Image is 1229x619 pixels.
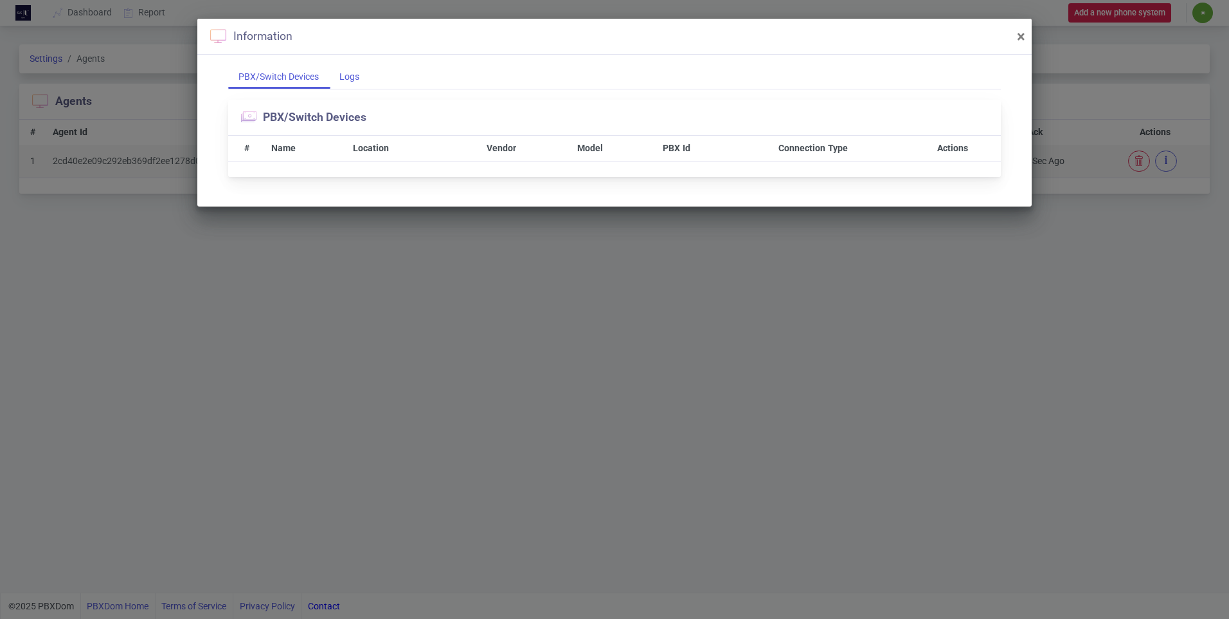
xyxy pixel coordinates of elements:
[548,136,632,161] th: Model
[1017,29,1025,44] button: Close
[228,65,329,89] div: PBX/Switch Devices
[241,109,366,125] section: PBX/Switch Devices
[210,28,292,44] div: Information
[455,136,548,161] th: Vendor
[1017,28,1025,46] span: ×
[632,136,721,161] th: PBX Id
[329,65,370,89] div: Logs
[905,136,1001,161] th: Actions
[228,136,265,161] th: #
[347,136,455,161] th: Location
[721,136,905,161] th: Connection Type
[265,136,347,161] th: Name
